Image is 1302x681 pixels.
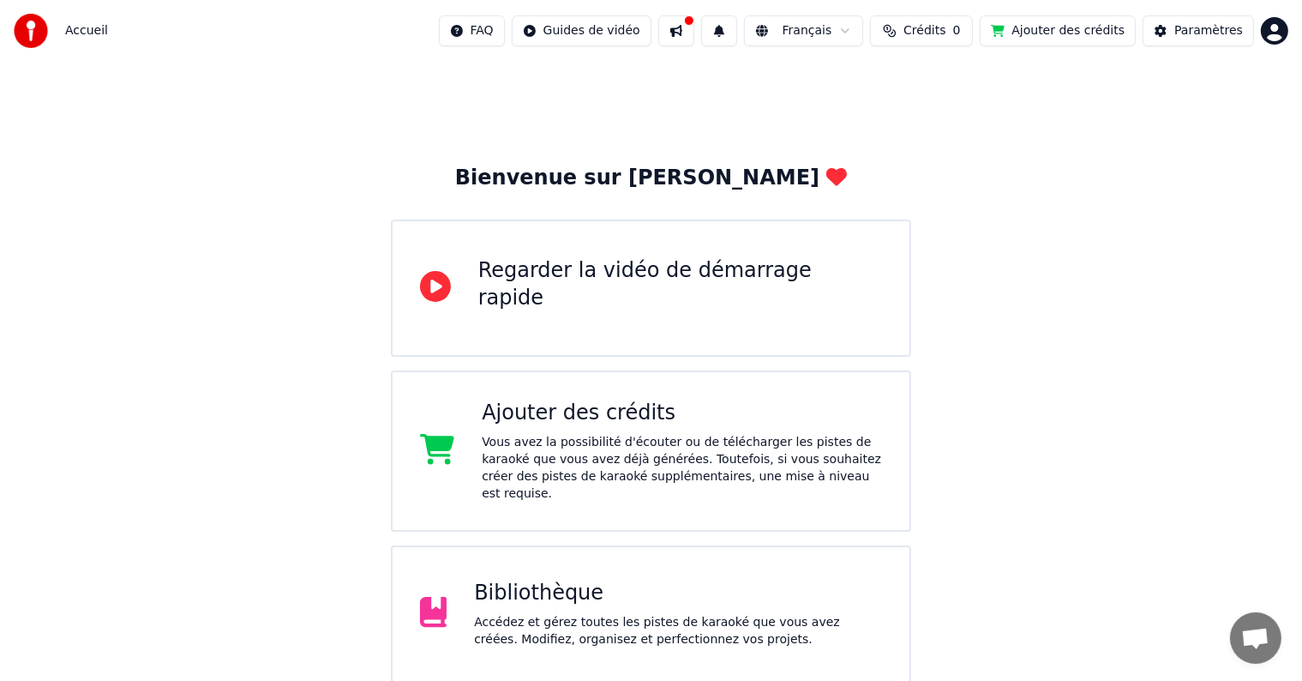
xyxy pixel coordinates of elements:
[1143,15,1254,46] button: Paramètres
[455,165,847,192] div: Bienvenue sur [PERSON_NAME]
[474,580,882,607] div: Bibliothèque
[1230,612,1281,664] a: Ouvrir le chat
[482,400,882,427] div: Ajouter des crédits
[1174,22,1243,39] div: Paramètres
[953,22,961,39] span: 0
[903,22,945,39] span: Crédits
[512,15,651,46] button: Guides de vidéo
[482,434,882,503] div: Vous avez la possibilité d'écouter ou de télécharger les pistes de karaoké que vous avez déjà gén...
[65,22,108,39] nav: breadcrumb
[439,15,505,46] button: FAQ
[474,614,882,648] div: Accédez et gérez toutes les pistes de karaoké que vous avez créées. Modifiez, organisez et perfec...
[478,257,883,312] div: Regarder la vidéo de démarrage rapide
[870,15,973,46] button: Crédits0
[14,14,48,48] img: youka
[65,22,108,39] span: Accueil
[980,15,1136,46] button: Ajouter des crédits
